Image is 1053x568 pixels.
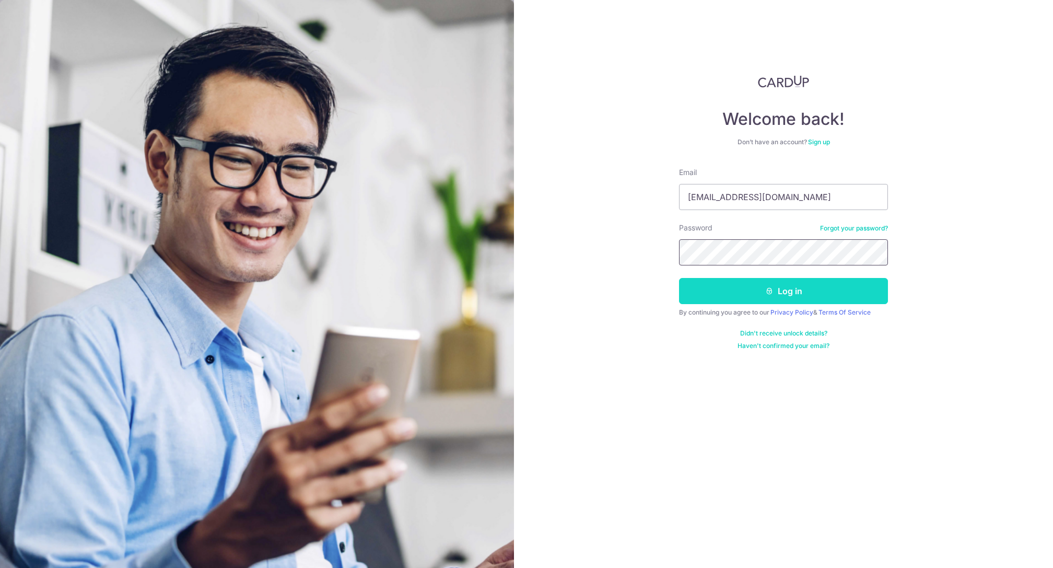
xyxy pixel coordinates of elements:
[738,342,829,350] a: Haven't confirmed your email?
[679,138,888,146] div: Don’t have an account?
[679,308,888,317] div: By continuing you agree to our &
[758,75,809,88] img: CardUp Logo
[679,184,888,210] input: Enter your Email
[820,224,888,233] a: Forgot your password?
[679,167,697,178] label: Email
[679,109,888,130] h4: Welcome back!
[818,308,871,316] a: Terms Of Service
[679,223,712,233] label: Password
[808,138,830,146] a: Sign up
[740,329,827,338] a: Didn't receive unlock details?
[679,278,888,304] button: Log in
[770,308,813,316] a: Privacy Policy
